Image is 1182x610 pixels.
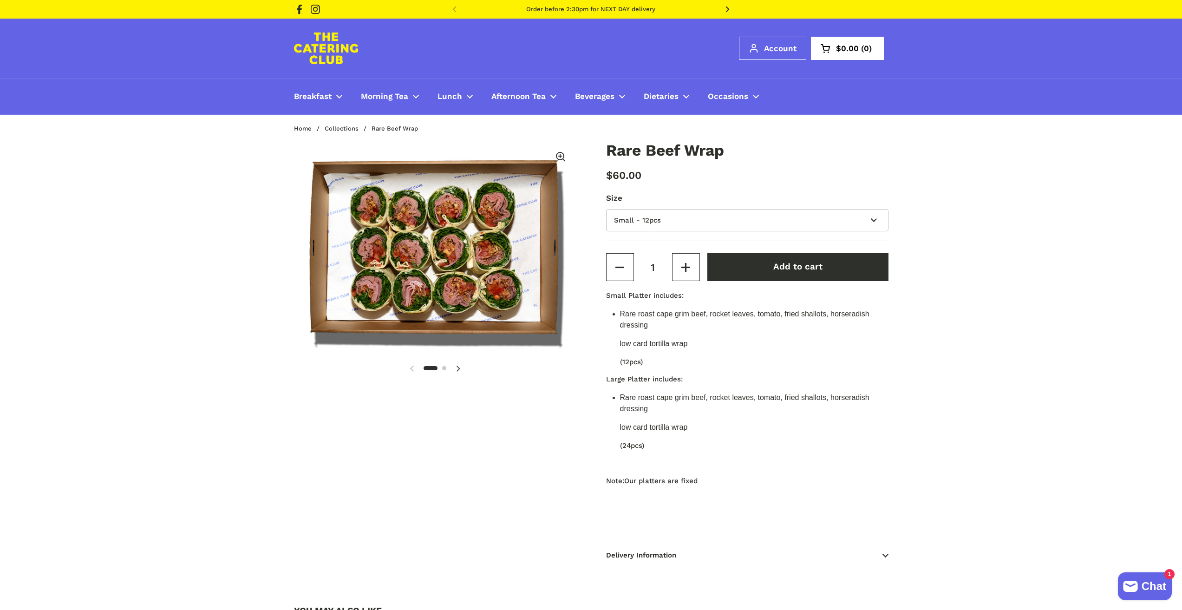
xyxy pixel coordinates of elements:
button: Decrease quantity [606,253,634,281]
a: Beverages [566,85,634,107]
span: (12pcs) [620,358,643,366]
span: Delivery Information [606,541,888,570]
inbox-online-store-chat: Shopify online store chat [1115,572,1175,603]
a: Order before 2:30pm for NEXT DAY delivery [526,6,655,13]
span: (24pcs) [620,441,644,450]
h1: Rare Beef Wrap [606,143,888,158]
span: Beverages [575,92,614,102]
b: Small Platter includes: [606,291,684,300]
label: Size [606,192,888,204]
span: Lunch [438,92,462,102]
a: Home [294,125,312,132]
i: Note: [606,477,624,485]
a: Morning Tea [352,85,428,107]
span: Afternoon Tea [491,92,546,102]
span: Rare roast cape grim beef, rocket leaves, tomato, fried shallots, horseradish dressing [620,394,869,413]
button: Increase quantity [672,253,700,281]
nav: breadcrumbs [294,125,430,132]
a: Occasions [699,85,768,107]
a: Lunch [428,85,482,107]
span: Dietaries [644,92,679,102]
span: low card tortilla wrap [620,423,688,431]
img: The Catering Club [294,33,358,64]
a: Account [739,37,806,60]
img: Rare Beef Wrap [294,143,576,354]
span: Rare Beef Wrap [372,125,418,132]
span: Add to cart [773,262,823,272]
span: Morning Tea [361,92,408,102]
span: low card tortilla wrap [620,340,688,348]
span: $60.00 [606,169,641,181]
a: Collections [325,125,359,132]
b: Large Platter includes: [606,375,683,383]
span: Occasions [708,92,748,102]
span: / [317,125,320,132]
button: Add to cart [707,253,888,281]
span: 0 [859,45,874,52]
span: / [364,125,366,132]
span: $0.00 [836,45,859,52]
a: Breakfast [285,85,352,107]
a: Dietaries [634,85,699,107]
a: Afternoon Tea [482,85,566,107]
span: Our platters are fixed [624,477,698,485]
span: Rare roast cape grim beef, rocket leaves, tomato, fried shallots, horseradish dressing [620,310,869,329]
span: Breakfast [294,92,332,102]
